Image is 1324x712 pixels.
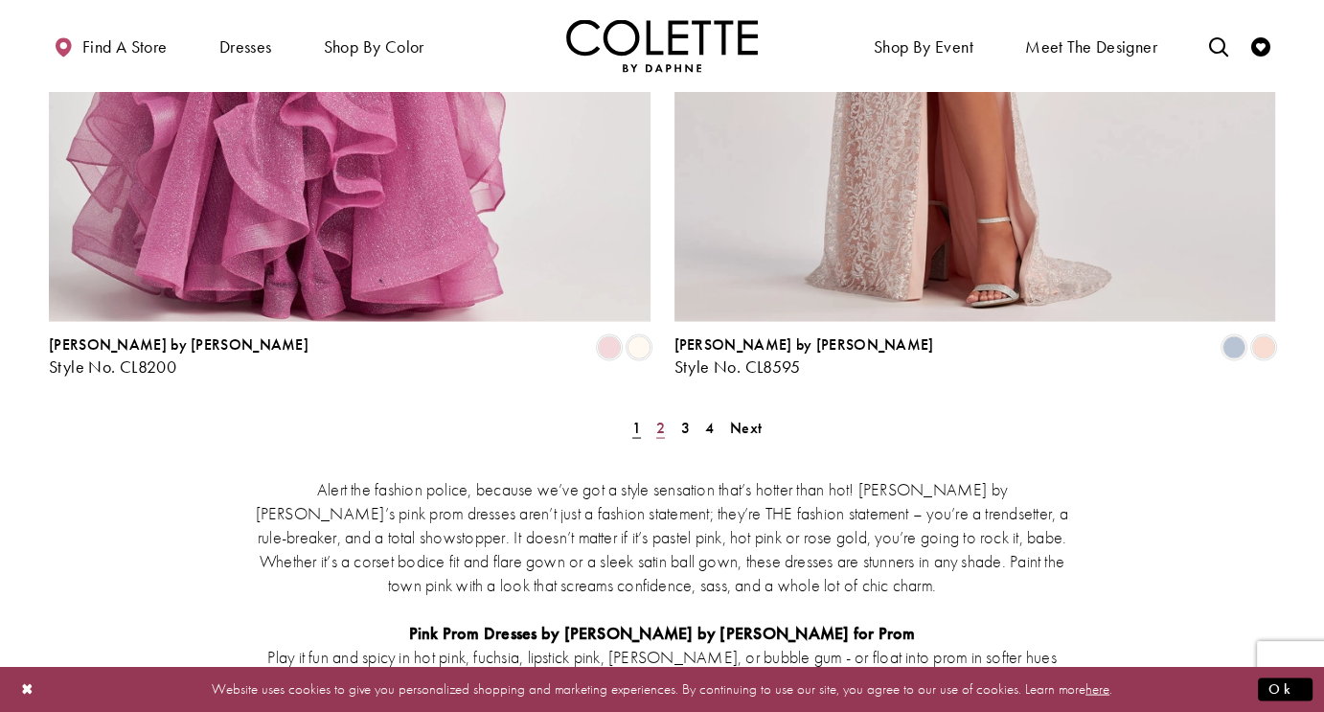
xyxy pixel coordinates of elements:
span: Shop by color [319,19,429,72]
span: 1 [632,417,641,437]
span: Shop By Event [874,37,973,57]
i: Ice Blue [1222,335,1245,358]
span: Dresses [219,37,272,57]
span: 3 [681,417,690,437]
a: Page 3 [675,413,696,441]
span: Style No. CL8200 [49,355,176,377]
i: Pink Lily [598,335,621,358]
span: Current Page [627,413,647,441]
span: [PERSON_NAME] by [PERSON_NAME] [49,333,308,354]
i: Diamond White [628,335,651,358]
span: Next [730,417,762,437]
span: Style No. CL8595 [674,355,801,377]
a: Find a store [49,19,171,72]
img: Colette by Daphne [566,19,758,72]
span: Dresses [215,19,277,72]
span: 4 [705,417,714,437]
span: Find a store [82,37,168,57]
a: Visit Home Page [566,19,758,72]
div: Colette by Daphne Style No. CL8595 [674,335,934,376]
button: Submit Dialog [1258,678,1313,701]
a: Toggle search [1204,19,1233,72]
a: Check Wishlist [1246,19,1275,72]
a: Page 4 [699,413,719,441]
p: Alert the fashion police, because we’ve got a style sensation that’s hotter than hot! [PERSON_NAM... [255,476,1069,596]
a: Next Page [724,413,767,441]
a: here [1085,679,1109,699]
i: Blush [1252,335,1275,358]
strong: Pink Prom Dresses by [PERSON_NAME] by [PERSON_NAME] for Prom [409,621,916,643]
a: Meet the designer [1020,19,1162,72]
button: Close Dialog [11,673,44,706]
span: Shop By Event [869,19,978,72]
div: Colette by Daphne Style No. CL8200 [49,335,308,376]
span: Shop by color [324,37,424,57]
span: Meet the designer [1025,37,1157,57]
a: Page 2 [651,413,671,441]
p: Website uses cookies to give you personalized shopping and marketing experiences. By continuing t... [138,677,1186,702]
span: [PERSON_NAME] by [PERSON_NAME] [674,333,934,354]
span: 2 [656,417,665,437]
